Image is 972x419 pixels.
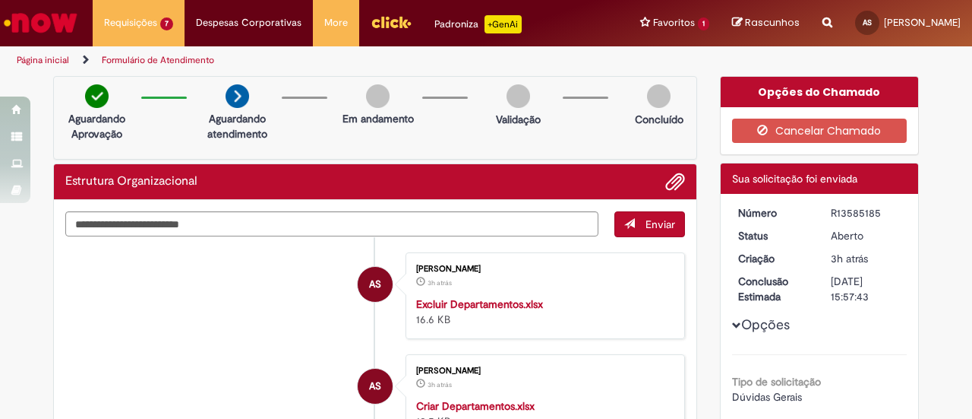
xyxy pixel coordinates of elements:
[342,111,414,126] p: Em andamento
[831,228,901,243] div: Aberto
[831,274,901,304] div: [DATE] 15:57:43
[102,54,214,66] a: Formulário de Atendimento
[732,119,907,143] button: Cancelar Chamado
[324,15,348,30] span: More
[727,228,820,243] dt: Status
[647,84,671,108] img: img-circle-grey.png
[366,84,390,108] img: img-circle-grey.png
[745,15,800,30] span: Rascunhos
[428,278,452,287] span: 3h atrás
[416,297,669,327] div: 16.6 KB
[416,265,669,274] div: [PERSON_NAME]
[635,112,683,127] p: Concluído
[614,211,685,237] button: Enviar
[17,54,69,66] a: Página inicial
[85,84,109,108] img: check-circle-green.png
[65,175,197,189] h2: Estrutura Organizacional Histórico de tíquete
[416,367,669,376] div: [PERSON_NAME]
[65,211,598,236] textarea: Digite sua mensagem aqui...
[727,251,820,266] dt: Criação
[831,252,868,265] span: 3h atrás
[416,399,535,413] a: Criar Departamentos.xlsx
[371,11,412,33] img: click_logo_yellow_360x200.png
[369,368,381,405] span: AS
[831,251,901,266] div: 01/10/2025 10:57:39
[732,16,800,30] a: Rascunhos
[2,8,80,38] img: ServiceNow
[665,172,685,192] button: Adicionar anexos
[831,205,901,221] div: R13585185
[428,278,452,287] time: 01/10/2025 10:57:27
[831,252,868,265] time: 01/10/2025 10:57:39
[732,172,857,186] span: Sua solicitação foi enviada
[416,297,543,311] a: Excluir Departamentos.xlsx
[358,267,393,302] div: Andreza Werneck Da Silva Santos
[721,77,919,107] div: Opções do Chamado
[226,84,249,108] img: arrow-next.png
[732,375,821,389] b: Tipo de solicitação
[358,369,393,404] div: Andreza Werneck Da Silva Santos
[428,380,452,389] time: 01/10/2025 10:57:27
[507,84,530,108] img: img-circle-grey.png
[727,274,820,304] dt: Conclusão Estimada
[104,15,157,30] span: Requisições
[698,17,709,30] span: 1
[863,17,872,27] span: AS
[645,217,675,231] span: Enviar
[369,266,381,303] span: AS
[160,17,173,30] span: 7
[484,15,522,33] p: +GenAi
[732,390,802,404] span: Dúvidas Gerais
[496,112,541,127] p: Validação
[11,46,636,75] ul: Trilhas de página
[884,16,961,29] span: [PERSON_NAME]
[200,111,274,141] p: Aguardando atendimento
[60,111,134,141] p: Aguardando Aprovação
[653,15,695,30] span: Favoritos
[428,380,452,389] span: 3h atrás
[434,15,522,33] div: Padroniza
[727,205,820,221] dt: Número
[196,15,301,30] span: Despesas Corporativas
